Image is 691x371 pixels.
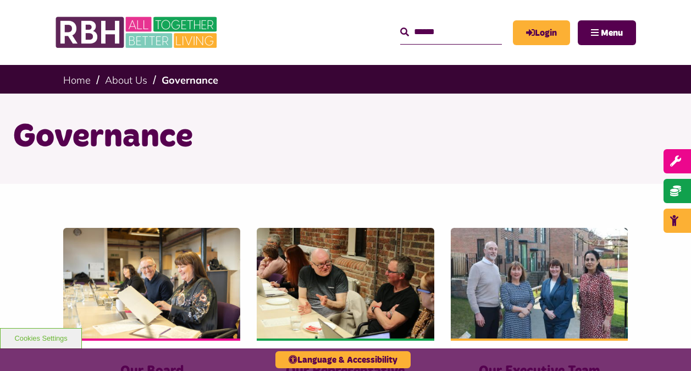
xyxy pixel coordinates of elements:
[63,74,91,86] a: Home
[601,29,623,37] span: Menu
[275,351,411,368] button: Language & Accessibility
[257,228,434,339] img: Rep Body
[13,116,678,159] h1: Governance
[513,20,570,45] a: MyRBH
[642,321,691,371] iframe: Netcall Web Assistant for live chat
[63,228,240,339] img: RBH Board 1
[105,74,147,86] a: About Us
[162,74,218,86] a: Governance
[578,20,636,45] button: Navigation
[55,11,220,54] img: RBH
[451,228,628,339] img: RBH Executive Team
